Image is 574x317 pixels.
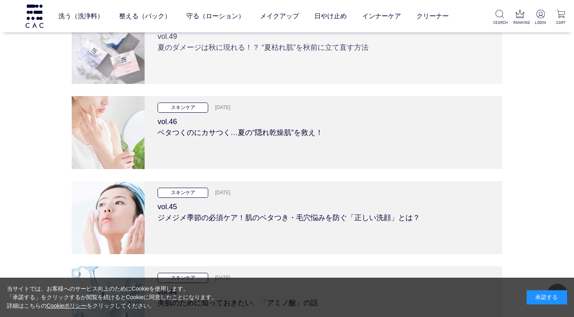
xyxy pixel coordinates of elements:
img: 夏のダメージは秋に現れる！？ “夏枯れ肌”を秋前に立て直す方法 [72,11,145,84]
a: Cookieポリシー [47,302,87,309]
a: インナーケア [362,5,401,28]
a: SEARCH [493,10,506,26]
a: CART [555,10,568,26]
a: 日やけ止め [314,5,347,28]
img: logo [24,4,45,28]
p: CART [555,19,568,26]
a: 洗う（洗浄料） [58,5,104,28]
p: スキンケア [158,273,208,283]
a: ジメジメ季節の必須ケア！肌のベタつき・毛穴悩みを防ぐ「正しい洗顔」とは？ スキンケア [DATE] vol.45ジメジメ季節の必須ケア！肌のベタつき・毛穴悩みを防ぐ「正しい洗顔」とは？ [72,181,502,254]
a: ベタつくのにカサつく…夏の“隠れ乾燥肌”を救え！ スキンケア [DATE] vol.46ベタつくのにカサつく…夏の“隠れ乾燥肌”を救え！ [72,96,502,169]
p: SEARCH [493,19,506,26]
a: 整える（パック） [119,5,171,28]
p: [DATE] [210,274,230,283]
p: スキンケア [158,188,208,198]
p: [DATE] [210,103,230,112]
a: 夏のダメージは秋に現れる！？ “夏枯れ肌”を秋前に立て直す方法 スキンケア [DATE] vol.49夏のダメージは秋に現れる！？ “夏枯れ肌”を秋前に立て直す方法 [72,11,502,84]
h3: vol.46 ベタつくのにカサつく…夏の“隠れ乾燥肌”を救え！ [158,113,489,138]
p: RANKING [513,19,526,26]
h3: vol.45 ジメジメ季節の必須ケア！肌のベタつき・毛穴悩みを防ぐ「正しい洗顔」とは？ [158,198,489,223]
a: RANKING [513,10,526,26]
a: クリーナー [416,5,449,28]
div: 承諾する [527,290,567,304]
img: ジメジメ季節の必須ケア！肌のベタつき・毛穴悩みを防ぐ「正しい洗顔」とは？ [72,181,145,254]
p: LOGIN [534,19,547,26]
a: 守る（ローション） [186,5,245,28]
p: スキンケア [158,103,208,113]
p: [DATE] [210,188,230,197]
a: メイクアップ [260,5,299,28]
a: LOGIN [534,10,547,26]
img: ベタつくのにカサつく…夏の“隠れ乾燥肌”を救え！ [72,96,145,169]
div: 当サイトでは、お客様へのサービス向上のためにCookieを使用します。 「承諾する」をクリックするか閲覧を続けるとCookieに同意したことになります。 詳細はこちらの をクリックしてください。 [7,285,218,310]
